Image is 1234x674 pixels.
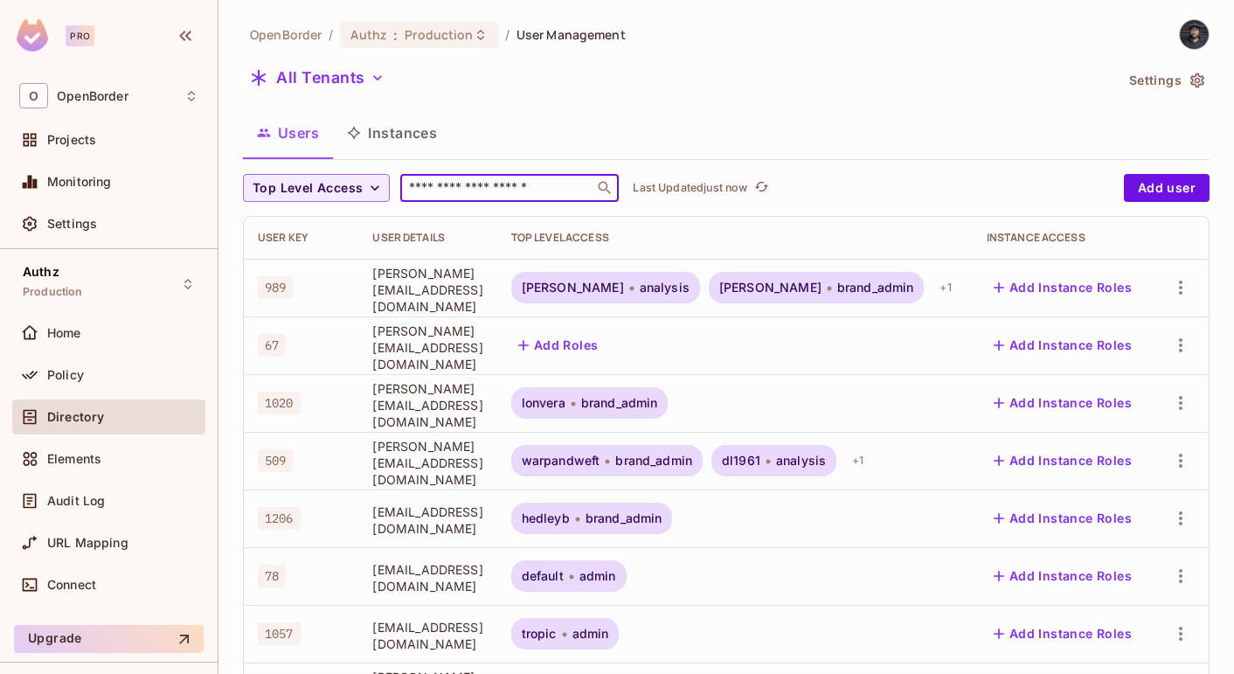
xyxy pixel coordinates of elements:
span: URL Mapping [47,536,128,550]
button: Add Instance Roles [987,389,1139,417]
span: Authz [23,265,59,279]
button: Add user [1124,174,1210,202]
span: analysis [640,281,690,295]
span: [PERSON_NAME][EMAIL_ADDRESS][DOMAIN_NAME] [372,438,482,488]
span: Authz [350,26,386,43]
li: / [329,26,333,43]
span: 78 [258,565,286,587]
span: Monitoring [47,175,112,189]
button: Upgrade [14,625,204,653]
span: Elements [47,452,101,466]
span: Click to refresh data [747,177,772,198]
span: brand_admin [615,454,692,468]
span: 67 [258,334,286,357]
span: 989 [258,276,293,299]
span: 509 [258,449,293,472]
div: User Key [258,231,344,245]
span: brand_admin [586,511,662,525]
button: All Tenants [243,64,392,92]
button: refresh [751,177,772,198]
button: Add Instance Roles [987,504,1139,532]
button: Top Level Access [243,174,390,202]
span: refresh [754,179,769,197]
span: Settings [47,217,97,231]
div: User Details [372,231,482,245]
button: Add Instance Roles [987,274,1139,302]
div: Instance Access [987,231,1139,245]
span: brand_admin [581,396,658,410]
span: [PERSON_NAME][EMAIL_ADDRESS][DOMAIN_NAME] [372,380,482,430]
span: the active workspace [250,26,322,43]
span: admin [579,569,616,583]
li: / [505,26,510,43]
span: [PERSON_NAME][EMAIL_ADDRESS][DOMAIN_NAME] [372,323,482,372]
span: User Management [516,26,626,43]
span: 1057 [258,622,301,645]
button: Add Instance Roles [987,331,1139,359]
span: [PERSON_NAME] [719,281,822,295]
span: Audit Log [47,494,105,508]
span: Production [23,285,83,299]
span: [EMAIL_ADDRESS][DOMAIN_NAME] [372,619,482,652]
span: Home [47,326,81,340]
span: [PERSON_NAME][EMAIL_ADDRESS][DOMAIN_NAME] [372,265,482,315]
button: Add Instance Roles [987,620,1139,648]
button: Add Instance Roles [987,447,1139,475]
span: : [392,28,399,42]
img: Kator James [1180,20,1209,49]
span: Projects [47,133,96,147]
span: Policy [47,368,84,382]
span: [PERSON_NAME] [522,281,624,295]
span: warpandweft [522,454,600,468]
button: Users [243,111,333,155]
span: tropic [522,627,557,641]
div: Top Level Access [511,231,959,245]
span: Connect [47,578,96,592]
span: lonvera [522,396,565,410]
span: [EMAIL_ADDRESS][DOMAIN_NAME] [372,504,482,537]
div: Pro [66,25,94,46]
button: Instances [333,111,451,155]
span: admin [572,627,609,641]
div: + 1 [845,447,870,475]
button: Add Roles [511,331,606,359]
img: SReyMgAAAABJRU5ErkJggg== [17,19,48,52]
span: analysis [776,454,826,468]
span: O [19,83,48,108]
button: Add Instance Roles [987,562,1139,590]
span: Top Level Access [253,177,363,199]
span: hedleyb [522,511,570,525]
span: 1020 [258,392,301,414]
button: Settings [1122,66,1210,94]
span: default [522,569,564,583]
div: + 1 [932,274,958,302]
span: brand_admin [837,281,914,295]
p: Last Updated just now [633,181,747,195]
span: [EMAIL_ADDRESS][DOMAIN_NAME] [372,561,482,594]
span: Workspace: OpenBorder [57,89,128,103]
span: dl1961 [722,454,760,468]
span: Production [405,26,473,43]
span: 1206 [258,507,301,530]
span: Directory [47,410,104,424]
